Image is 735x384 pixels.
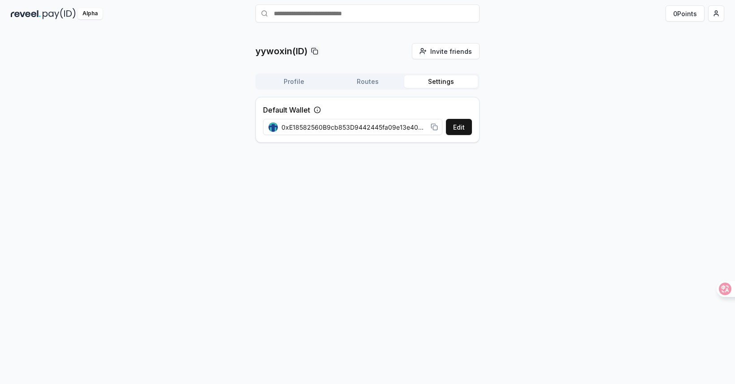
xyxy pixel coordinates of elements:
p: yywoxin(ID) [255,45,307,57]
button: Edit [446,119,472,135]
button: Settings [404,75,478,88]
span: 0xE18582560B9cb853D9442445fa09e13e404dCa20 [281,122,427,132]
div: Alpha [78,8,103,19]
button: Routes [331,75,404,88]
label: Default Wallet [263,105,310,115]
span: Invite friends [430,47,472,56]
img: reveel_dark [11,8,41,19]
button: Profile [257,75,331,88]
button: 0Points [666,5,705,22]
img: pay_id [43,8,76,19]
button: Invite friends [412,43,480,59]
